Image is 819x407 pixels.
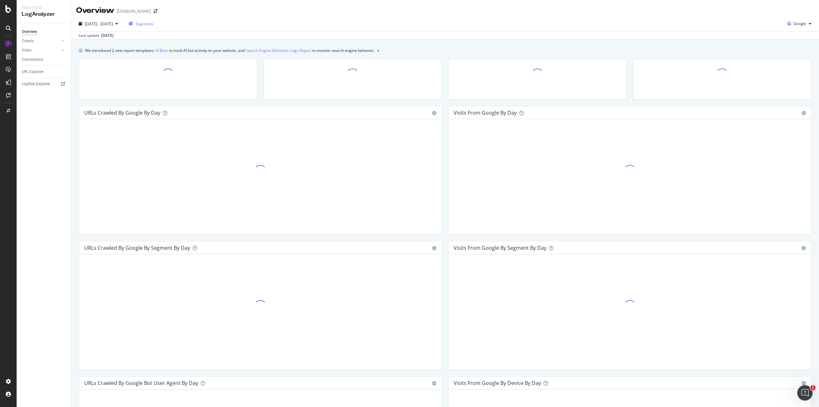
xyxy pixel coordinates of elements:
div: Overview [76,5,114,16]
iframe: Intercom live chat [797,385,813,401]
a: Visits [22,47,60,54]
div: [DOMAIN_NAME] [117,8,151,14]
div: info banner [79,47,811,54]
div: gear [432,246,436,250]
div: Visits from Google By Segment By Day [454,245,546,251]
div: gear [801,381,806,386]
a: Logfiles Explorer [22,81,66,87]
button: [DATE] - [DATE] [76,19,121,29]
div: URLs Crawled by Google By Segment By Day [84,245,190,251]
div: [DATE] [101,33,114,38]
div: gear [432,381,436,386]
button: Segments [126,19,156,29]
div: Last update [79,33,114,38]
div: URL Explorer [22,69,44,75]
a: Crawls [22,38,60,45]
div: Visits [22,47,31,54]
a: Overview [22,28,66,35]
span: [DATE] - [DATE] [85,21,113,27]
div: Overview [22,28,37,35]
div: Visits from Google by day [454,110,517,116]
div: URLs Crawled by Google bot User Agent By Day [84,380,198,386]
div: gear [801,111,806,115]
div: arrow-right-arrow-left [154,9,157,13]
a: URL Explorer [22,69,66,75]
div: We introduced 2 new report templates: to track AI bot activity on your website, and to monitor se... [85,47,375,54]
div: URLs Crawled by Google by day [84,110,160,116]
div: LogAnalyzer [22,11,66,18]
div: gear [432,111,436,115]
div: gear [801,246,806,250]
span: Google [793,21,806,26]
div: Conversions [22,56,43,63]
button: close banner [376,46,381,55]
div: Crawls [22,38,34,45]
div: Visits From Google By Device By Day [454,380,541,386]
span: 1 [810,385,815,390]
a: AI Bots [155,47,168,54]
a: Search Engine Behavior: Logs Report [246,47,311,54]
div: Analytics [22,5,66,11]
div: Logfiles Explorer [22,81,50,87]
a: Conversions [22,56,66,63]
button: Google [785,19,814,29]
span: Segments [136,21,154,27]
